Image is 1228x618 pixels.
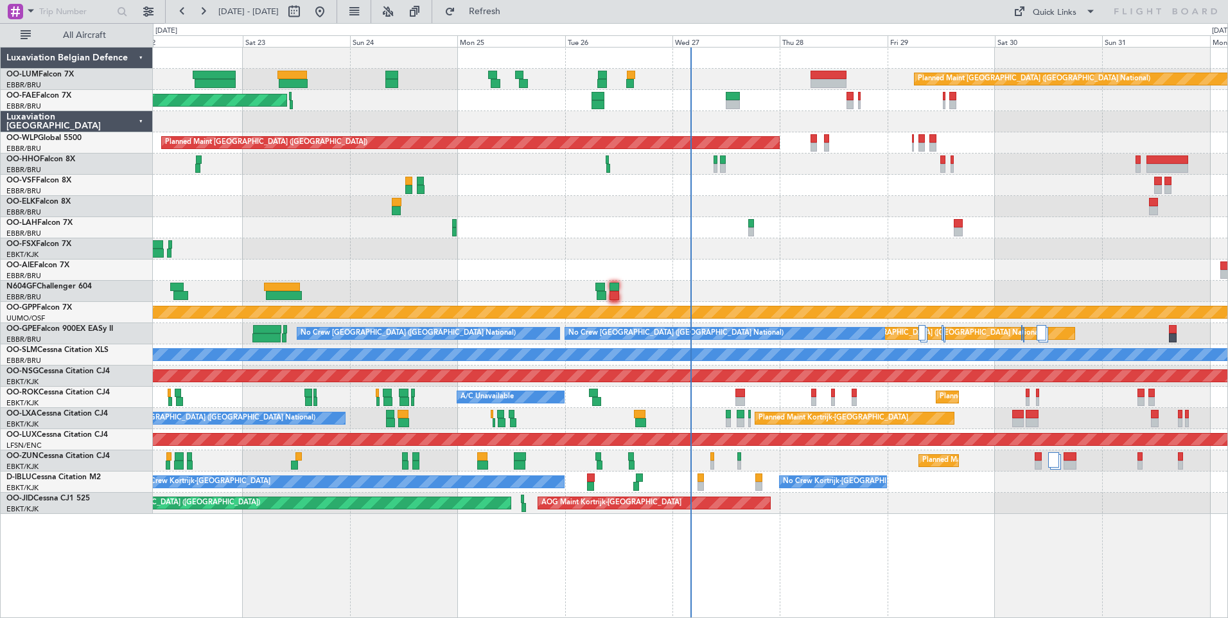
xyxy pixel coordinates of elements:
div: Planned Maint Kortrijk-[GEOGRAPHIC_DATA] [759,409,908,428]
a: EBKT/KJK [6,419,39,429]
div: Thu 28 [780,35,887,47]
a: OO-ZUNCessna Citation CJ4 [6,452,110,460]
div: Planned Maint [GEOGRAPHIC_DATA] ([GEOGRAPHIC_DATA] National) [918,69,1150,89]
a: LFSN/ENC [6,441,42,450]
span: OO-VSF [6,177,36,184]
div: A/C Unavailable [460,387,514,407]
div: Fri 22 [135,35,242,47]
a: OO-GPPFalcon 7X [6,304,72,312]
span: OO-ZUN [6,452,39,460]
a: OO-AIEFalcon 7X [6,261,69,269]
span: D-IBLU [6,473,31,481]
span: OO-NSG [6,367,39,375]
div: Planned Maint Kortrijk-[GEOGRAPHIC_DATA] [940,387,1089,407]
div: [DATE] [155,26,177,37]
a: OO-FSXFalcon 7X [6,240,71,248]
a: EBBR/BRU [6,186,41,196]
a: EBBR/BRU [6,292,41,302]
a: EBBR/BRU [6,102,41,111]
button: Quick Links [1007,1,1102,22]
a: OO-FAEFalcon 7X [6,92,71,100]
a: N604GFChallenger 604 [6,283,92,290]
a: OO-JIDCessna CJ1 525 [6,495,90,502]
a: OO-LXACessna Citation CJ4 [6,410,108,418]
input: Trip Number [39,2,113,21]
span: All Aircraft [33,31,136,40]
div: Sun 24 [350,35,457,47]
div: Planned Maint [GEOGRAPHIC_DATA] ([GEOGRAPHIC_DATA]) [165,133,367,152]
a: EBBR/BRU [6,356,41,366]
div: Fri 29 [888,35,995,47]
span: OO-LXA [6,410,37,418]
span: OO-HHO [6,155,40,163]
span: OO-FAE [6,92,36,100]
a: OO-ELKFalcon 8X [6,198,71,206]
a: EBBR/BRU [6,229,41,238]
a: OO-SLMCessna Citation XLS [6,346,109,354]
a: EBBR/BRU [6,144,41,154]
div: No Crew [GEOGRAPHIC_DATA] ([GEOGRAPHIC_DATA] National) [301,324,516,343]
span: OO-AIE [6,261,34,269]
div: Sat 23 [243,35,350,47]
button: Refresh [439,1,516,22]
span: OO-LUM [6,71,39,78]
a: EBBR/BRU [6,335,41,344]
a: EBBR/BRU [6,165,41,175]
a: OO-WLPGlobal 5500 [6,134,82,142]
div: Tue 26 [565,35,672,47]
a: EBBR/BRU [6,80,41,90]
a: OO-LAHFalcon 7X [6,219,73,227]
a: EBKT/KJK [6,504,39,514]
span: OO-JID [6,495,33,502]
span: OO-WLP [6,134,38,142]
a: OO-LUMFalcon 7X [6,71,74,78]
span: OO-ROK [6,389,39,396]
div: No Crew [GEOGRAPHIC_DATA] ([GEOGRAPHIC_DATA] National) [568,324,784,343]
button: All Aircraft [14,25,139,46]
a: OO-VSFFalcon 8X [6,177,71,184]
a: EBBR/BRU [6,207,41,217]
span: [DATE] - [DATE] [218,6,279,17]
div: Planned Maint [GEOGRAPHIC_DATA] ([GEOGRAPHIC_DATA]) [58,493,260,513]
a: EBKT/KJK [6,398,39,408]
span: N604GF [6,283,37,290]
div: A/C Unavailable [GEOGRAPHIC_DATA] ([GEOGRAPHIC_DATA] National) [76,409,315,428]
span: OO-GPE [6,325,37,333]
a: OO-GPEFalcon 900EX EASy II [6,325,113,333]
div: AOG Maint Kortrijk-[GEOGRAPHIC_DATA] [541,493,681,513]
span: Refresh [458,7,512,16]
a: OO-LUXCessna Citation CJ4 [6,431,108,439]
a: OO-ROKCessna Citation CJ4 [6,389,110,396]
a: EBKT/KJK [6,250,39,260]
span: OO-SLM [6,346,37,354]
div: Quick Links [1033,6,1076,19]
a: UUMO/OSF [6,313,45,323]
a: EBBR/BRU [6,271,41,281]
a: EBKT/KJK [6,462,39,472]
span: OO-LUX [6,431,37,439]
div: Planned Maint Kortrijk-[GEOGRAPHIC_DATA] [922,451,1072,470]
a: OO-NSGCessna Citation CJ4 [6,367,110,375]
div: No Crew Kortrijk-[GEOGRAPHIC_DATA] [138,472,270,491]
span: OO-GPP [6,304,37,312]
a: EBKT/KJK [6,377,39,387]
div: Wed 27 [672,35,780,47]
a: D-IBLUCessna Citation M2 [6,473,101,481]
span: OO-LAH [6,219,37,227]
div: Sat 30 [995,35,1102,47]
span: OO-FSX [6,240,36,248]
a: EBKT/KJK [6,483,39,493]
span: OO-ELK [6,198,35,206]
a: OO-HHOFalcon 8X [6,155,75,163]
div: Sun 31 [1102,35,1209,47]
div: Mon 25 [457,35,565,47]
div: No Crew Kortrijk-[GEOGRAPHIC_DATA] [783,472,915,491]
